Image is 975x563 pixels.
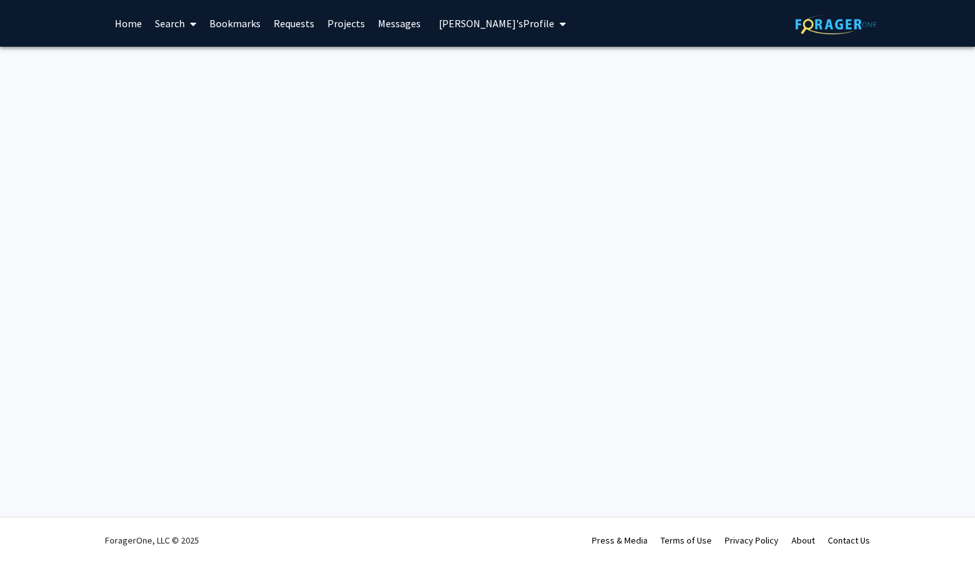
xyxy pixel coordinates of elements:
[148,1,203,46] a: Search
[592,534,648,546] a: Press & Media
[371,1,427,46] a: Messages
[725,534,779,546] a: Privacy Policy
[267,1,321,46] a: Requests
[203,1,267,46] a: Bookmarks
[792,534,815,546] a: About
[321,1,371,46] a: Projects
[105,518,199,563] div: ForagerOne, LLC © 2025
[828,534,870,546] a: Contact Us
[108,1,148,46] a: Home
[661,534,712,546] a: Terms of Use
[439,17,554,30] span: [PERSON_NAME]'s Profile
[795,14,876,34] img: ForagerOne Logo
